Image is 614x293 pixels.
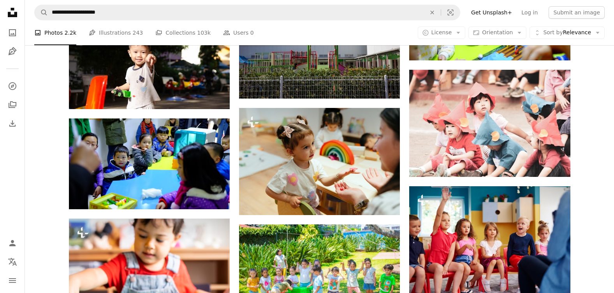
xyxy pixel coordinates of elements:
[5,97,20,113] a: Collections
[5,273,20,288] button: Menu
[543,29,563,35] span: Sort by
[5,254,20,270] button: Language
[250,28,254,37] span: 0
[69,52,230,59] a: a young boy holding a green toy in his hand
[517,6,542,19] a: Log in
[549,6,605,19] button: Submit an image
[35,5,48,20] button: Search Unsplash
[431,29,452,35] span: License
[5,235,20,251] a: Log in / Sign up
[89,20,143,45] a: Illustrations 243
[133,28,143,37] span: 243
[543,29,591,37] span: Relevance
[409,236,570,243] a: Girl raising her hand to ask question in classroom
[409,70,570,177] img: girl in pink shirt and blue shorts sitting on floor with girl in pink shirt
[5,78,20,94] a: Explore
[223,20,254,45] a: Users 0
[5,116,20,131] a: Download History
[466,6,517,19] a: Get Unsplash+
[239,274,400,281] a: a group of children standing in front of a toy train
[441,5,460,20] button: Visual search
[155,20,211,45] a: Collections 103k
[5,25,20,41] a: Photos
[530,26,605,39] button: Sort byRelevance
[197,28,211,37] span: 103k
[239,108,400,215] img: Little girl and teacher interact at a table.
[424,5,441,20] button: Clear
[34,5,460,20] form: Find visuals sitewide
[69,269,230,276] a: Little boy playing mathematics wooden toy at nursery
[418,26,466,39] button: License
[468,26,526,39] button: Orientation
[69,2,230,109] img: a young boy holding a green toy in his hand
[409,120,570,127] a: girl in pink shirt and blue shorts sitting on floor with girl in pink shirt
[69,160,230,167] a: a group of children sitting around a blue table
[5,5,20,22] a: Home — Unsplash
[5,44,20,59] a: Illustrations
[239,41,400,48] a: a red and green play structure in front of a building
[69,118,230,209] img: a group of children sitting around a blue table
[239,158,400,165] a: Little girl and teacher interact at a table.
[482,29,513,35] span: Orientation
